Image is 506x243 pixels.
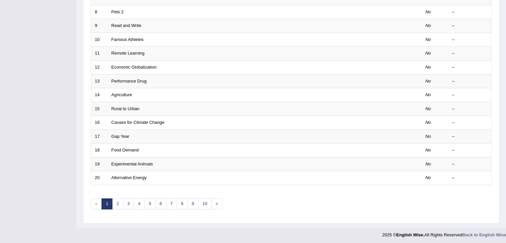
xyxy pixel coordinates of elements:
[425,51,431,56] em: No
[452,64,488,71] div: –
[452,133,488,140] div: –
[111,37,144,42] a: Famous Athletes
[91,116,108,130] td: 16
[425,147,431,152] em: No
[425,23,431,28] em: No
[425,161,431,166] em: No
[91,47,108,61] td: 11
[452,9,488,15] div: –
[91,5,108,19] td: 8
[111,106,140,111] a: Rural to Urban
[187,198,198,209] a: 9
[91,74,108,88] td: 13
[91,157,108,171] td: 19
[111,120,165,125] a: Causes for Climate Change
[425,79,431,84] em: No
[111,134,129,139] a: Gap Year
[452,120,488,126] div: –
[425,175,431,180] em: No
[91,102,108,116] td: 15
[452,50,488,57] div: –
[425,9,431,14] em: No
[425,134,431,139] em: No
[382,228,506,238] div: 2025 © All Rights Reserved
[91,129,108,143] td: 17
[452,147,488,153] div: –
[452,175,488,181] div: –
[452,106,488,112] div: –
[452,78,488,85] div: –
[396,232,424,237] strong: English Wise.
[111,23,141,28] a: Read and Write
[452,161,488,167] div: –
[123,198,134,209] a: 3
[91,143,108,157] td: 18
[198,198,211,209] a: 10
[91,88,108,102] td: 14
[452,23,488,29] div: –
[452,37,488,43] div: –
[112,198,123,209] a: 2
[111,79,147,84] a: Performance Drug
[452,92,488,98] div: –
[166,198,177,209] a: 7
[425,120,431,125] em: No
[91,19,108,33] td: 9
[425,37,431,42] em: No
[111,9,124,14] a: Pets 2
[91,171,108,185] td: 20
[425,65,431,70] em: No
[91,198,102,209] span: «
[134,198,145,209] a: 4
[177,198,188,209] a: 8
[111,175,147,180] a: Alternative Energy
[425,106,431,111] em: No
[111,51,145,56] a: Remote Learning
[91,33,108,47] td: 10
[91,60,108,74] td: 12
[111,92,132,97] a: Agriculture
[111,161,153,166] a: Experimental Animals
[111,147,139,152] a: Food Demand
[425,92,431,97] em: No
[111,65,157,70] a: Economic Globalization
[211,198,222,209] a: »
[144,198,155,209] a: 5
[155,198,166,209] a: 6
[462,232,506,237] a: Back to English Wise
[101,198,112,209] a: 1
